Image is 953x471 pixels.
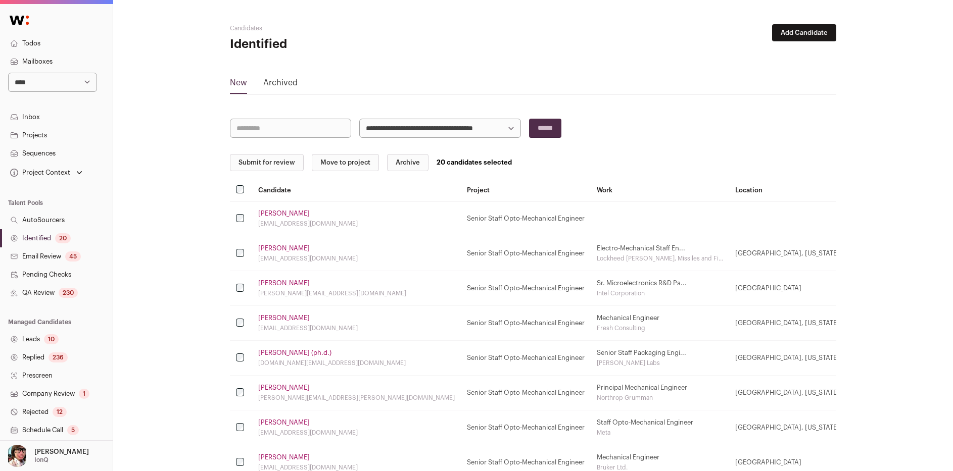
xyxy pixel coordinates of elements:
a: [PERSON_NAME] (ph.d.) [258,349,331,357]
th: Work [591,179,729,201]
a: [PERSON_NAME] [258,244,310,252]
a: [PERSON_NAME] [258,279,310,287]
div: [EMAIL_ADDRESS][DOMAIN_NAME] [258,220,455,228]
td: Staff Opto-Mechanical Engineer [591,410,729,445]
div: 230 [59,288,78,298]
a: Archived [263,77,298,93]
div: [DOMAIN_NAME][EMAIL_ADDRESS][DOMAIN_NAME] [258,359,455,367]
td: Mechanical Engineer [591,306,729,341]
td: Electro-Mechanical Staff En... [591,236,729,271]
button: Archive [387,154,428,171]
div: 20 candidates selected [437,159,512,167]
div: Northrop Grumman [597,394,723,402]
th: Candidate [252,179,461,201]
td: Senior Staff Opto-Mechanical Engineer [461,271,591,306]
a: [PERSON_NAME] [258,314,310,322]
div: [EMAIL_ADDRESS][DOMAIN_NAME] [258,429,455,437]
div: 10 [44,334,59,344]
td: Senior Staff Packaging Engi... [591,341,729,376]
th: Project [461,179,591,201]
td: Senior Staff Opto-Mechanical Engineer [461,306,591,341]
button: Submit for review [230,154,304,171]
div: 5 [67,425,79,435]
h2: Candidates [230,24,432,32]
div: 1 [79,389,89,399]
p: IonQ [34,456,49,464]
a: [PERSON_NAME] [258,418,310,427]
button: Open dropdown [8,166,84,180]
td: [GEOGRAPHIC_DATA], [US_STATE], [GEOGRAPHIC_DATA] [729,236,915,271]
a: New [230,77,247,93]
div: Lockheed [PERSON_NAME], Missiles and Fi... [597,254,723,263]
img: Wellfound [4,10,34,30]
td: [GEOGRAPHIC_DATA], [US_STATE], [GEOGRAPHIC_DATA] [729,410,915,445]
div: [EMAIL_ADDRESS][DOMAIN_NAME] [258,254,455,263]
td: Senior Staff Opto-Mechanical Engineer [461,341,591,376]
a: [PERSON_NAME] [258,210,310,218]
div: [EMAIL_ADDRESS][DOMAIN_NAME] [258,324,455,332]
div: [PERSON_NAME][EMAIL_ADDRESS][PERSON_NAME][DOMAIN_NAME] [258,394,455,402]
div: 12 [53,407,67,417]
button: Add Candidate [772,24,836,41]
td: [GEOGRAPHIC_DATA] [729,271,915,306]
div: [PERSON_NAME] Labs [597,359,723,367]
button: Open dropdown [4,445,91,467]
div: 45 [65,251,81,261]
a: [PERSON_NAME] [258,453,310,461]
div: Project Context [8,169,70,177]
div: Meta [597,429,723,437]
h1: Identified [230,36,432,53]
td: Principal Mechanical Engineer [591,376,729,410]
a: [PERSON_NAME] [258,384,310,392]
button: Move to project [312,154,379,171]
td: Senior Staff Opto-Mechanical Engineer [461,410,591,445]
td: [GEOGRAPHIC_DATA], [US_STATE], [GEOGRAPHIC_DATA] [729,306,915,341]
td: [GEOGRAPHIC_DATA], [US_STATE], [GEOGRAPHIC_DATA] [729,341,915,376]
td: Senior Staff Opto-Mechanical Engineer [461,236,591,271]
div: Intel Corporation [597,289,723,297]
div: 20 [55,233,71,243]
td: Sr. Microelectronics R&D Pa... [591,271,729,306]
img: 14759586-medium_jpg [6,445,28,467]
p: [PERSON_NAME] [34,448,89,456]
td: Senior Staff Opto-Mechanical Engineer [461,201,591,236]
td: [GEOGRAPHIC_DATA], [US_STATE], [GEOGRAPHIC_DATA] [729,376,915,410]
div: 236 [49,352,68,362]
div: [PERSON_NAME][EMAIL_ADDRESS][DOMAIN_NAME] [258,289,455,297]
td: Senior Staff Opto-Mechanical Engineer [461,376,591,410]
th: Location [729,179,915,201]
div: Fresh Consulting [597,324,723,332]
